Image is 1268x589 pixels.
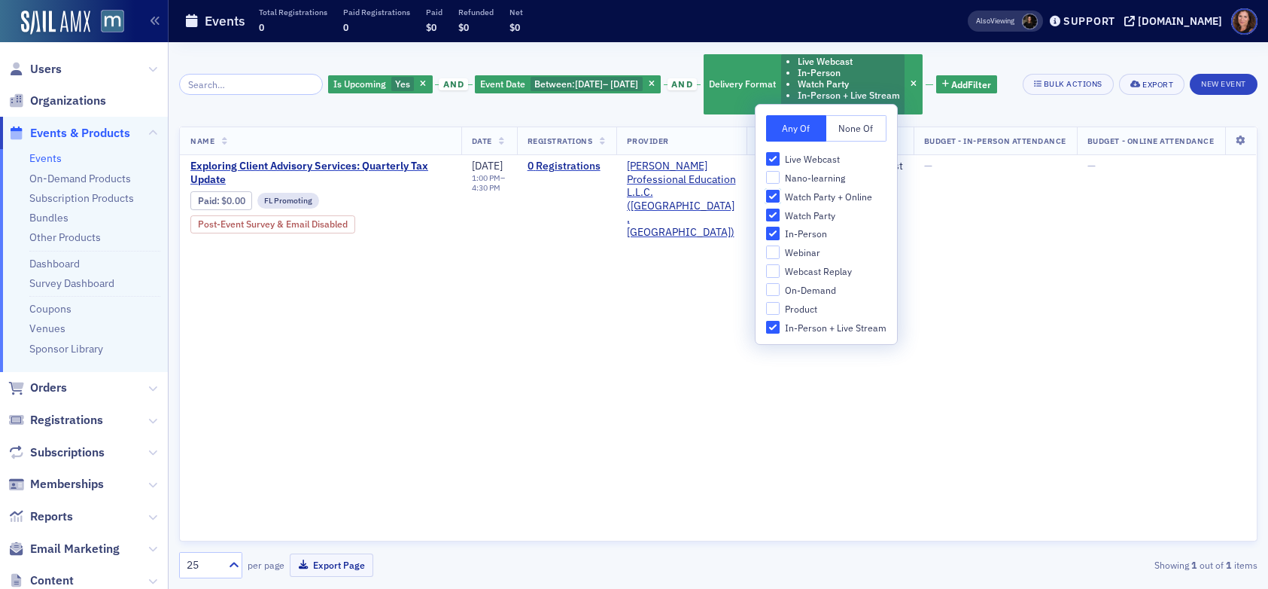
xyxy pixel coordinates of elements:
[30,61,62,78] span: Users
[1224,558,1234,572] strong: 1
[435,78,473,90] button: and
[30,444,105,461] span: Subscriptions
[30,572,74,589] span: Content
[8,476,104,493] a: Memberships
[976,16,1014,26] span: Viewing
[30,476,104,493] span: Memberships
[1063,14,1115,28] div: Support
[472,182,500,193] time: 4:30 PM
[785,153,840,166] span: Live Webcast
[785,227,827,240] span: In-Person
[29,342,103,356] a: Sponsor Library
[528,135,593,145] span: Registrations
[426,21,436,33] span: $0
[21,11,90,35] img: SailAMX
[766,302,886,316] label: Product
[785,191,872,203] span: Watch Party + Online
[30,412,103,429] span: Registrations
[29,257,80,270] a: Dashboard
[509,21,520,33] span: $0
[439,78,468,90] span: and
[664,78,701,90] button: and
[8,125,130,142] a: Events & Products
[766,227,886,240] label: In-Person
[8,412,103,429] a: Registrations
[785,284,836,297] span: On-Demand
[30,380,67,396] span: Orders
[1023,74,1114,95] button: Bulk Actions
[90,10,124,35] a: View Homepage
[333,78,386,90] span: Is Upcoming
[528,160,606,173] a: 0 Registrations
[1190,74,1257,95] button: New Event
[8,572,74,589] a: Content
[766,283,780,297] input: On-Demand
[785,172,845,185] span: Nano-learning
[259,21,264,33] span: 0
[472,173,506,193] div: –
[30,541,120,557] span: Email Marketing
[472,135,492,145] span: Date
[1044,80,1102,88] div: Bulk Actions
[248,558,284,572] label: per page
[190,135,214,145] span: Name
[798,67,900,78] li: In-Person
[8,541,120,557] a: Email Marketing
[198,195,217,206] a: Paid
[627,160,737,239] span: Peters Professional Education L.L.C. (Mechanicsville, VA)
[190,160,451,186] a: Exploring Client Advisory Services: Quarterly Tax Update
[29,191,134,205] a: Subscription Products
[766,227,780,240] input: In-Person
[766,302,780,316] input: Product
[29,151,62,165] a: Events
[766,321,886,334] label: In-Person + Live Stream
[785,246,820,259] span: Webinar
[785,322,886,334] span: In-Person + Live Stream
[458,21,469,33] span: $0
[1022,14,1038,29] span: Lauren McDonough
[1142,81,1173,89] div: Export
[8,508,73,525] a: Reports
[1138,14,1222,28] div: [DOMAIN_NAME]
[1231,8,1257,35] span: Profile
[575,78,603,90] span: [DATE]
[29,302,71,316] a: Coupons
[1119,74,1184,95] button: Export
[766,321,780,334] input: In-Person + Live Stream
[328,75,433,94] div: Yes
[343,21,348,33] span: 0
[30,508,73,525] span: Reports
[30,125,130,142] span: Events & Products
[709,78,776,90] span: Delivery Format
[766,246,780,259] input: Webinar
[766,209,886,222] label: Watch Party
[179,74,323,95] input: Search…
[8,444,105,461] a: Subscriptions
[627,135,669,145] span: Provider
[766,246,886,259] label: Webinar
[458,7,494,17] p: Refunded
[198,195,221,206] span: :
[766,171,886,185] label: Nano-learning
[259,7,327,17] p: Total Registrations
[29,322,65,335] a: Venues
[798,102,900,113] li: Watch Party + Online
[785,265,852,278] span: Webcast Replay
[951,78,991,91] span: Add Filter
[29,276,114,290] a: Survey Dashboard
[426,7,442,17] p: Paid
[472,159,503,172] span: [DATE]
[667,78,697,90] span: and
[826,115,886,142] button: None Of
[798,56,900,67] li: Live Webcast
[924,159,932,172] span: —
[936,75,998,94] button: AddFilter
[766,209,780,222] input: Watch Party
[480,78,525,90] span: Event Date
[30,93,106,109] span: Organizations
[1124,16,1227,26] button: [DOMAIN_NAME]
[205,12,245,30] h1: Events
[290,554,373,577] button: Export Page
[187,557,220,573] div: 25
